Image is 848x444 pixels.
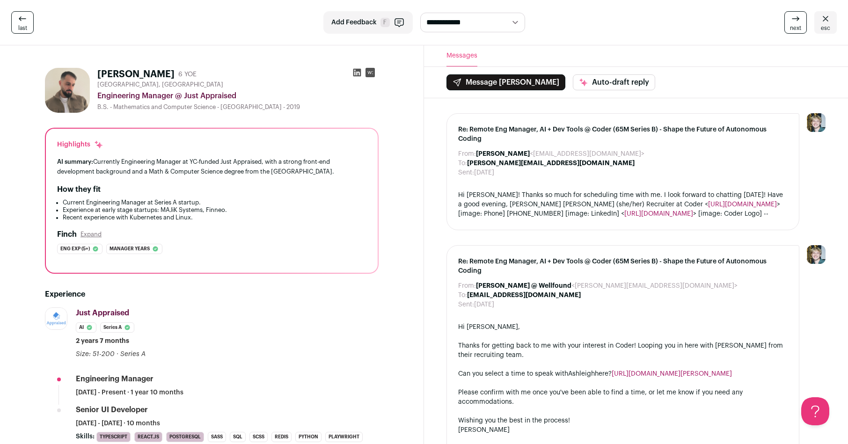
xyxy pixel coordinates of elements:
img: 4566eaa16ee65ee64ddd9604e7f6ed2e99f3f99b54fa68c2bf5235f499e23f5c.jpg [45,68,90,113]
li: AI [76,322,96,333]
span: [DATE] - [DATE] · 10 months [76,419,160,428]
dd: <[EMAIL_ADDRESS][DOMAIN_NAME]> [476,149,644,159]
span: last [18,24,27,32]
a: last [11,11,34,34]
div: Currently Engineering Manager at YC-funded Just Appraised, with a strong front-end development ba... [57,157,366,176]
span: Add Feedback [331,18,377,27]
h2: Experience [45,289,379,300]
span: F [380,18,390,27]
span: esc [821,24,830,32]
li: Python [295,432,322,442]
button: Auto-draft reply [573,74,655,90]
span: Eng exp (5+) [60,244,90,254]
dd: [DATE] [474,300,494,309]
img: 8082c6cf78a703c59034b0d7273bcf071a1689f0cc333db67846c0dab5cf1ede.jpg [45,308,67,329]
a: [URL][DOMAIN_NAME] [708,201,777,208]
li: Series A [100,322,134,333]
iframe: Help Scout Beacon - Open [801,397,829,425]
button: Messages [446,45,477,66]
span: · [117,349,118,359]
a: next [784,11,807,34]
h2: Finch [57,229,77,240]
li: Sass [208,432,226,442]
b: [PERSON_NAME] [476,151,530,157]
div: Hi [PERSON_NAME]! Thanks so much for scheduling time with me. I look forward to chatting [DATE]! ... [458,190,788,218]
dt: Sent: [458,300,474,309]
button: Expand [80,231,102,238]
button: Message [PERSON_NAME] [446,74,565,90]
div: Please confirm with me once you've been able to find a time, or let me know if you need any accom... [458,388,788,407]
a: esc [814,11,837,34]
span: Re: Remote Eng Manager, AI + Dev Tools @ Coder (65M Series B) - Shape the Future of Autonomous Co... [458,257,788,276]
span: AI summary: [57,159,93,165]
li: Redis [271,432,292,442]
div: Senior UI Developer [76,405,148,415]
li: Current Engineering Manager at Series A startup. [63,199,366,206]
b: [EMAIL_ADDRESS][DOMAIN_NAME] [467,292,581,298]
div: Thanks for getting back to me with your interest in Coder! Looping you in here with [PERSON_NAME]... [458,341,788,360]
dt: From: [458,281,476,291]
b: [PERSON_NAME] @ Wellfound [476,283,571,289]
dd: <[PERSON_NAME][EMAIL_ADDRESS][DOMAIN_NAME]> [476,281,738,291]
b: [PERSON_NAME][EMAIL_ADDRESS][DOMAIN_NAME] [467,160,635,167]
img: 6494470-medium_jpg [807,113,826,132]
span: next [790,24,801,32]
li: SCSS [249,432,268,442]
li: PostgreSQL [166,432,204,442]
li: Recent experience with Kubernetes and Linux. [63,214,366,221]
span: [DATE] - Present · 1 year 10 months [76,388,183,397]
img: 6494470-medium_jpg [807,245,826,264]
span: Manager years [110,244,150,254]
dd: [DATE] [474,168,494,177]
li: Experience at early stage startups: MAJiK Systems, Finneo. [63,206,366,214]
div: Wishing you the best in the process! [458,416,788,425]
dt: From: [458,149,476,159]
div: B.S. - Mathematics and Computer Science - [GEOGRAPHIC_DATA] - 2019 [97,103,379,111]
li: TypeScript [96,432,131,442]
span: Re: Remote Eng Manager, AI + Dev Tools @ Coder (65M Series B) - Shape the Future of Autonomous Co... [458,125,788,144]
li: React.js [134,432,162,442]
div: Engineering Manager [76,374,154,384]
span: Ashleigh [568,371,595,377]
button: Add Feedback F [323,11,413,34]
div: Can you select a time to speak with here? [458,369,788,378]
dt: To: [458,291,467,300]
span: Just Appraised [76,309,129,317]
span: [GEOGRAPHIC_DATA], [GEOGRAPHIC_DATA] [97,81,223,88]
dt: Sent: [458,168,474,177]
span: Skills: [76,432,95,441]
h1: [PERSON_NAME] [97,68,175,81]
div: [PERSON_NAME] [458,425,788,435]
span: Size: 51-200 [76,351,115,357]
div: Highlights [57,140,103,149]
div: Hi [PERSON_NAME], [458,322,788,332]
span: Series A [120,351,146,357]
span: 2 years 7 months [76,336,129,346]
h2: How they fit [57,184,101,195]
div: Engineering Manager @ Just Appraised [97,90,379,102]
a: [URL][DOMAIN_NAME] [624,211,693,217]
li: SQL [230,432,246,442]
div: 6 YOE [178,70,197,79]
a: [URL][DOMAIN_NAME][PERSON_NAME] [612,371,732,377]
li: Playwright [325,432,363,442]
dt: To: [458,159,467,168]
